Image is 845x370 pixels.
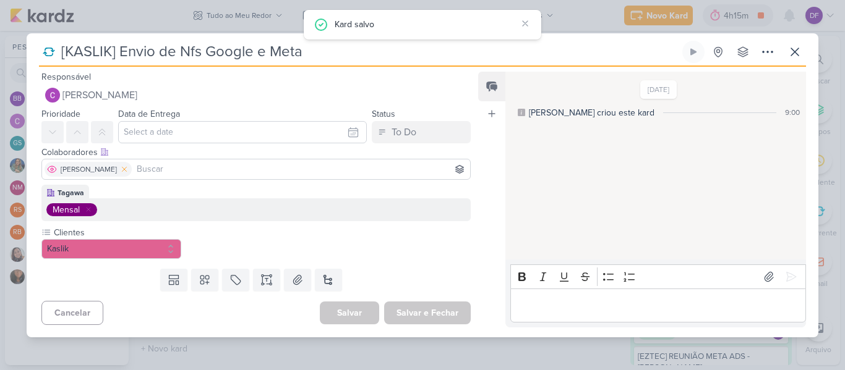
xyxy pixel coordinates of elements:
div: To Do [392,125,416,140]
div: [PERSON_NAME] criou este kard [529,106,654,119]
label: Clientes [53,226,181,239]
div: 9:00 [785,107,800,118]
label: Responsável [41,72,91,82]
img: Carlos Lima [45,88,60,103]
div: Tagawa [58,187,84,198]
div: Editor editing area: main [510,288,806,322]
span: [PERSON_NAME] [62,88,137,103]
button: [PERSON_NAME] [41,84,471,106]
div: Colaboradores [41,146,471,159]
div: Mensal [53,203,80,216]
input: Kard Sem Título [58,41,680,63]
label: Data de Entrega [118,109,180,119]
div: Kard salvo [335,17,517,31]
input: Select a date [118,121,367,143]
button: Cancelar [41,301,103,325]
label: Status [372,109,395,119]
input: Buscar [134,162,468,177]
div: Editor toolbar [510,264,806,288]
button: To Do [372,121,471,143]
span: [PERSON_NAME] [61,164,117,175]
div: Ligar relógio [688,47,698,57]
button: Kaslik [41,239,181,259]
label: Prioridade [41,109,80,119]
